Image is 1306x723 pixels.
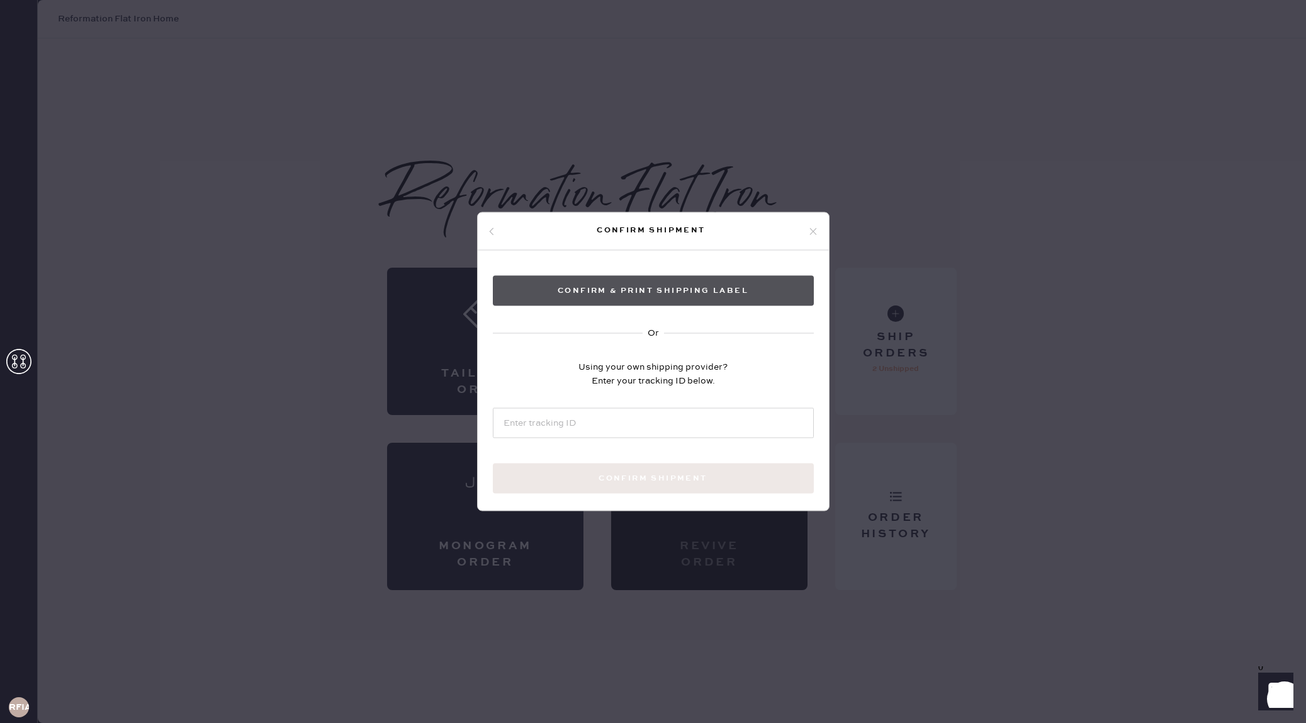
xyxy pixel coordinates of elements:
[493,464,814,494] button: Confirm shipment
[1246,666,1300,720] iframe: Front Chat
[9,703,29,712] h3: RFIA
[493,276,814,306] button: Confirm & Print shipping label
[648,326,659,340] div: Or
[578,360,728,388] div: Using your own shipping provider? Enter your tracking ID below.
[495,222,808,237] div: Confirm shipment
[493,408,814,438] input: Enter tracking ID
